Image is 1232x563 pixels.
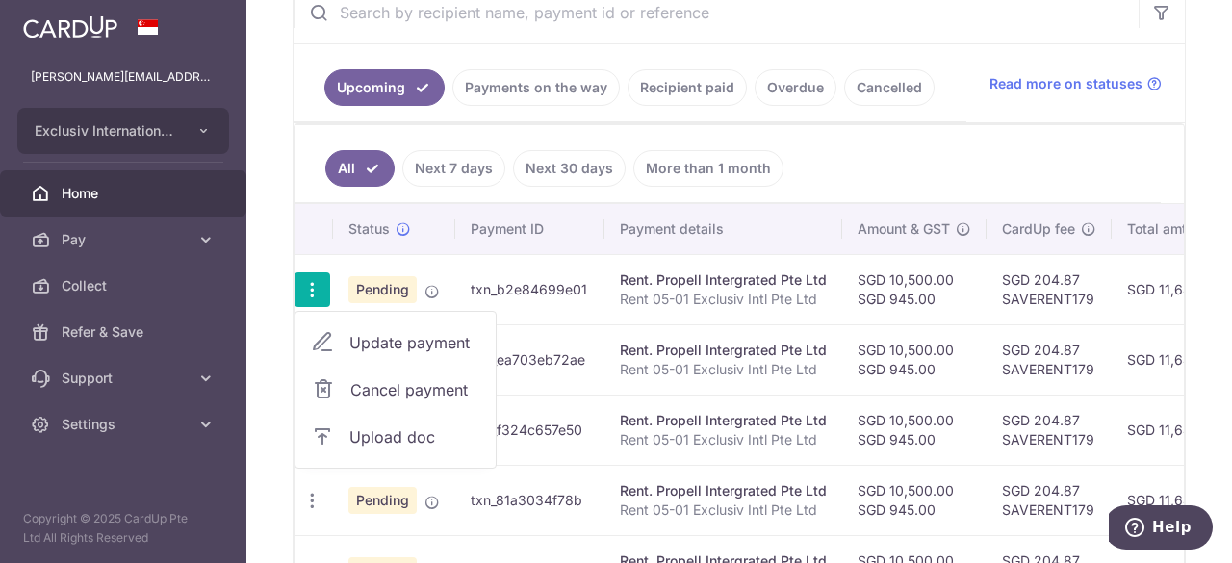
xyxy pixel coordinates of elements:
[987,395,1112,465] td: SGD 204.87 SAVERENT179
[989,74,1162,93] a: Read more on statuses
[620,500,827,520] p: Rent 05-01 Exclusiv Intl Pte Ltd
[62,369,189,388] span: Support
[62,415,189,434] span: Settings
[842,465,987,535] td: SGD 10,500.00 SGD 945.00
[620,270,827,290] div: Rent. Propell Intergrated Pte Ltd
[620,430,827,449] p: Rent 05-01 Exclusiv Intl Pte Ltd
[987,324,1112,395] td: SGD 204.87 SAVERENT179
[62,276,189,295] span: Collect
[17,108,229,154] button: Exclusiv International Pte Ltd
[348,219,390,239] span: Status
[604,204,842,254] th: Payment details
[455,465,604,535] td: txn_81a3034f78b
[620,411,827,430] div: Rent. Propell Intergrated Pte Ltd
[842,324,987,395] td: SGD 10,500.00 SGD 945.00
[31,67,216,87] p: [PERSON_NAME][EMAIL_ADDRESS][DOMAIN_NAME]
[455,324,604,395] td: txn_ea703eb72ae
[325,150,395,187] a: All
[62,230,189,249] span: Pay
[348,487,417,514] span: Pending
[62,184,189,203] span: Home
[842,395,987,465] td: SGD 10,500.00 SGD 945.00
[452,69,620,106] a: Payments on the way
[1002,219,1075,239] span: CardUp fee
[402,150,505,187] a: Next 7 days
[628,69,747,106] a: Recipient paid
[348,276,417,303] span: Pending
[620,341,827,360] div: Rent. Propell Intergrated Pte Ltd
[35,121,177,141] span: Exclusiv International Pte Ltd
[455,204,604,254] th: Payment ID
[513,150,626,187] a: Next 30 days
[987,465,1112,535] td: SGD 204.87 SAVERENT179
[1109,505,1213,553] iframe: Opens a widget where you can find more information
[23,15,117,38] img: CardUp
[324,69,445,106] a: Upcoming
[989,74,1142,93] span: Read more on statuses
[844,69,935,106] a: Cancelled
[858,219,950,239] span: Amount & GST
[987,254,1112,324] td: SGD 204.87 SAVERENT179
[62,322,189,342] span: Refer & Save
[633,150,783,187] a: More than 1 month
[620,360,827,379] p: Rent 05-01 Exclusiv Intl Pte Ltd
[455,395,604,465] td: txn_f324c657e50
[455,254,604,324] td: txn_b2e84699e01
[1127,219,1191,239] span: Total amt.
[620,290,827,309] p: Rent 05-01 Exclusiv Intl Pte Ltd
[755,69,836,106] a: Overdue
[842,254,987,324] td: SGD 10,500.00 SGD 945.00
[620,481,827,500] div: Rent. Propell Intergrated Pte Ltd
